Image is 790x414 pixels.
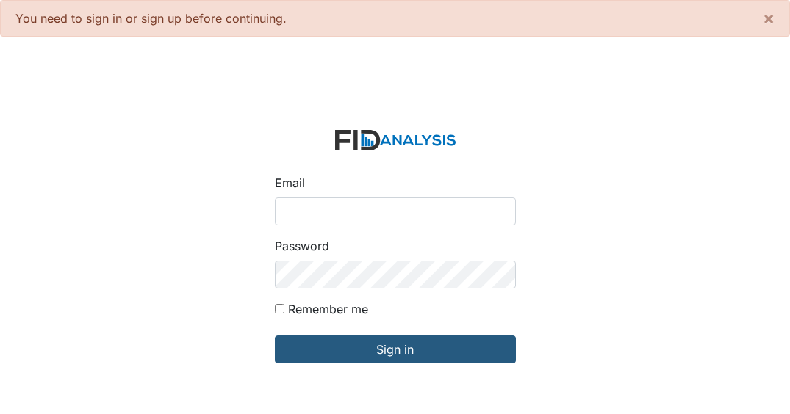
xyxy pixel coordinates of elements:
[288,300,368,318] label: Remember me
[763,7,775,29] span: ×
[275,335,516,363] input: Sign in
[275,237,329,255] label: Password
[275,174,305,192] label: Email
[748,1,789,36] button: ×
[335,130,456,151] img: logo-2fc8c6e3336f68795322cb6e9a2b9007179b544421de10c17bdaae8622450297.svg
